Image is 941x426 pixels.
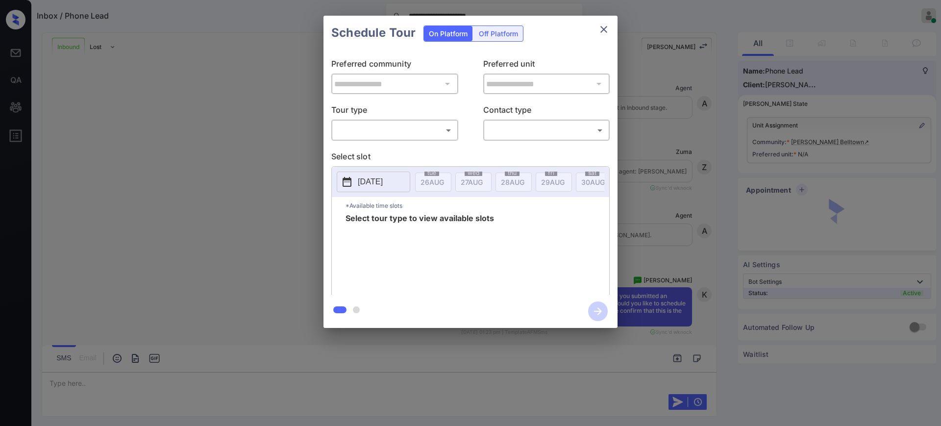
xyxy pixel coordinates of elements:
[337,172,410,192] button: [DATE]
[346,197,609,214] p: *Available time slots
[424,26,472,41] div: On Platform
[594,20,614,39] button: close
[474,26,523,41] div: Off Platform
[483,104,610,120] p: Contact type
[483,58,610,74] p: Preferred unit
[323,16,423,50] h2: Schedule Tour
[331,150,610,166] p: Select slot
[331,58,458,74] p: Preferred community
[331,104,458,120] p: Tour type
[358,176,383,188] p: [DATE]
[346,214,494,293] span: Select tour type to view available slots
